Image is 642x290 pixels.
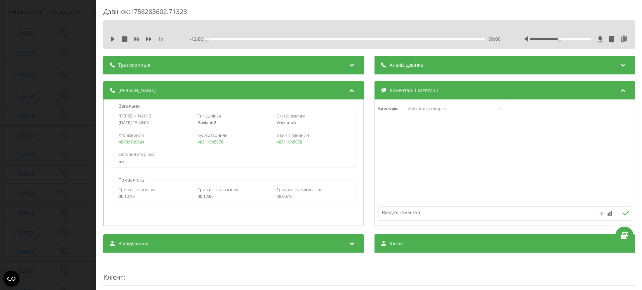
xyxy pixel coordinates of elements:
[118,240,148,247] span: Відвідування
[119,187,156,193] span: Тривалість дзвінка
[119,120,191,125] div: [DATE] 15:40:03
[198,120,216,125] span: Вихідний
[198,194,270,199] div: 00:12:00
[277,113,305,119] span: Статус дзвінка
[119,194,191,199] div: 00:12:10
[3,271,19,287] button: Open CMP widget
[277,120,296,125] span: Успішний
[103,273,123,282] span: Клієнт
[277,139,302,145] a: 48511045078
[158,36,163,42] span: 1 x
[277,194,348,199] div: 00:00:10
[198,139,223,145] a: 48511045078
[198,113,221,119] span: Тип дзвінка
[103,259,635,286] div: :
[390,240,404,247] span: Клієнт
[489,36,501,42] span: 00:00
[558,38,561,40] div: Accessibility label
[378,106,405,111] h4: Категорія :
[205,38,208,40] div: Accessibility label
[390,87,438,94] span: Коментарі і категорії
[119,139,144,145] a: 48739109594
[117,177,146,183] p: Тривалість
[118,62,150,68] span: Транскрипція
[118,87,156,94] span: [PERSON_NAME]
[277,132,309,138] span: З ким з'єднаний
[408,106,491,111] div: Виберіть категорію
[198,187,239,193] span: Тривалість розмови
[119,132,144,138] span: Хто дзвонив
[119,159,348,164] div: n/a
[277,187,322,193] span: Тривалість очікування
[103,7,635,20] div: Дзвінок : 1758285602.71328
[390,62,423,68] span: Аналіз дзвінка
[117,103,141,109] p: Загальне
[119,151,154,157] span: Остання сторінка
[198,132,228,138] span: Куди дзвонили
[190,36,207,42] span: - 12:00
[119,113,151,119] span: [PERSON_NAME]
